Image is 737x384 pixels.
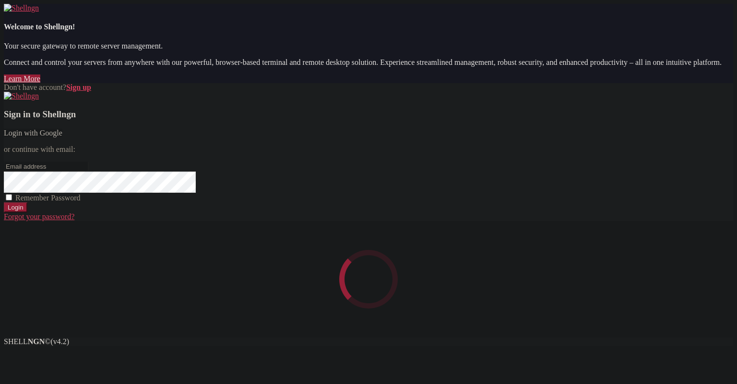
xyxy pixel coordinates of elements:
b: NGN [28,337,45,346]
div: Don't have account? [4,83,733,92]
a: Login with Google [4,129,62,137]
a: Learn More [4,74,40,83]
input: Remember Password [6,194,12,200]
div: Loading... [331,241,407,318]
img: Shellngn [4,4,39,12]
input: Email address [4,161,89,172]
span: 4.2.0 [51,337,70,346]
span: Remember Password [15,194,81,202]
span: SHELL © [4,337,69,346]
input: Login [4,202,27,212]
img: Shellngn [4,92,39,100]
p: Your secure gateway to remote server management. [4,42,733,50]
p: Connect and control your servers from anywhere with our powerful, browser-based terminal and remo... [4,58,733,67]
a: Sign up [66,83,91,91]
a: Forgot your password? [4,212,74,221]
h3: Sign in to Shellngn [4,109,733,120]
h4: Welcome to Shellngn! [4,23,733,31]
p: or continue with email: [4,145,733,154]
